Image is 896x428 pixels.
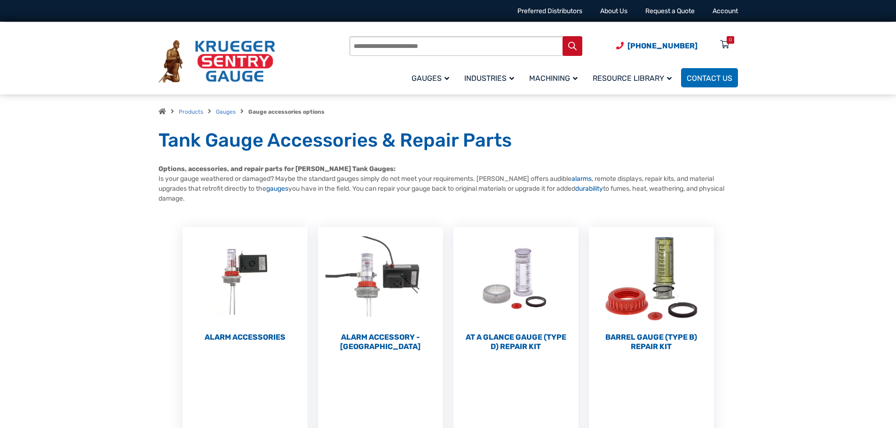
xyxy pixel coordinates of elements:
[593,74,672,83] span: Resource Library
[645,7,695,15] a: Request a Quote
[453,227,579,351] a: Visit product category At a Glance Gauge (Type D) Repair Kit
[159,129,738,152] h1: Tank Gauge Accessories & Repair Parts
[589,333,714,351] h2: Barrel Gauge (Type B) Repair Kit
[182,333,308,342] h2: Alarm Accessories
[318,227,443,330] img: Alarm Accessory - DC
[412,74,449,83] span: Gauges
[589,227,714,330] img: Barrel Gauge (Type B) Repair Kit
[729,36,732,44] div: 0
[406,67,459,89] a: Gauges
[159,165,396,173] strong: Options, accessories, and repair parts for [PERSON_NAME] Tank Gauges:
[517,7,582,15] a: Preferred Distributors
[523,67,587,89] a: Machining
[575,185,603,193] a: durability
[182,227,308,342] a: Visit product category Alarm Accessories
[453,227,579,330] img: At a Glance Gauge (Type D) Repair Kit
[266,185,288,193] a: gauges
[627,41,698,50] span: [PHONE_NUMBER]
[529,74,578,83] span: Machining
[464,74,514,83] span: Industries
[713,7,738,15] a: Account
[616,40,698,52] a: Phone Number (920) 434-8860
[571,175,592,183] a: alarms
[681,68,738,87] a: Contact Us
[453,333,579,351] h2: At a Glance Gauge (Type D) Repair Kit
[600,7,627,15] a: About Us
[216,109,236,115] a: Gauges
[159,164,738,203] p: Is your gauge weathered or damaged? Maybe the standard gauges simply do not meet your requirement...
[179,109,203,115] a: Products
[248,109,325,115] strong: Gauge accessories options
[318,333,443,351] h2: Alarm Accessory - [GEOGRAPHIC_DATA]
[459,67,523,89] a: Industries
[587,67,681,89] a: Resource Library
[318,227,443,351] a: Visit product category Alarm Accessory - DC
[182,227,308,330] img: Alarm Accessories
[687,74,732,83] span: Contact Us
[589,227,714,351] a: Visit product category Barrel Gauge (Type B) Repair Kit
[159,40,275,83] img: Krueger Sentry Gauge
